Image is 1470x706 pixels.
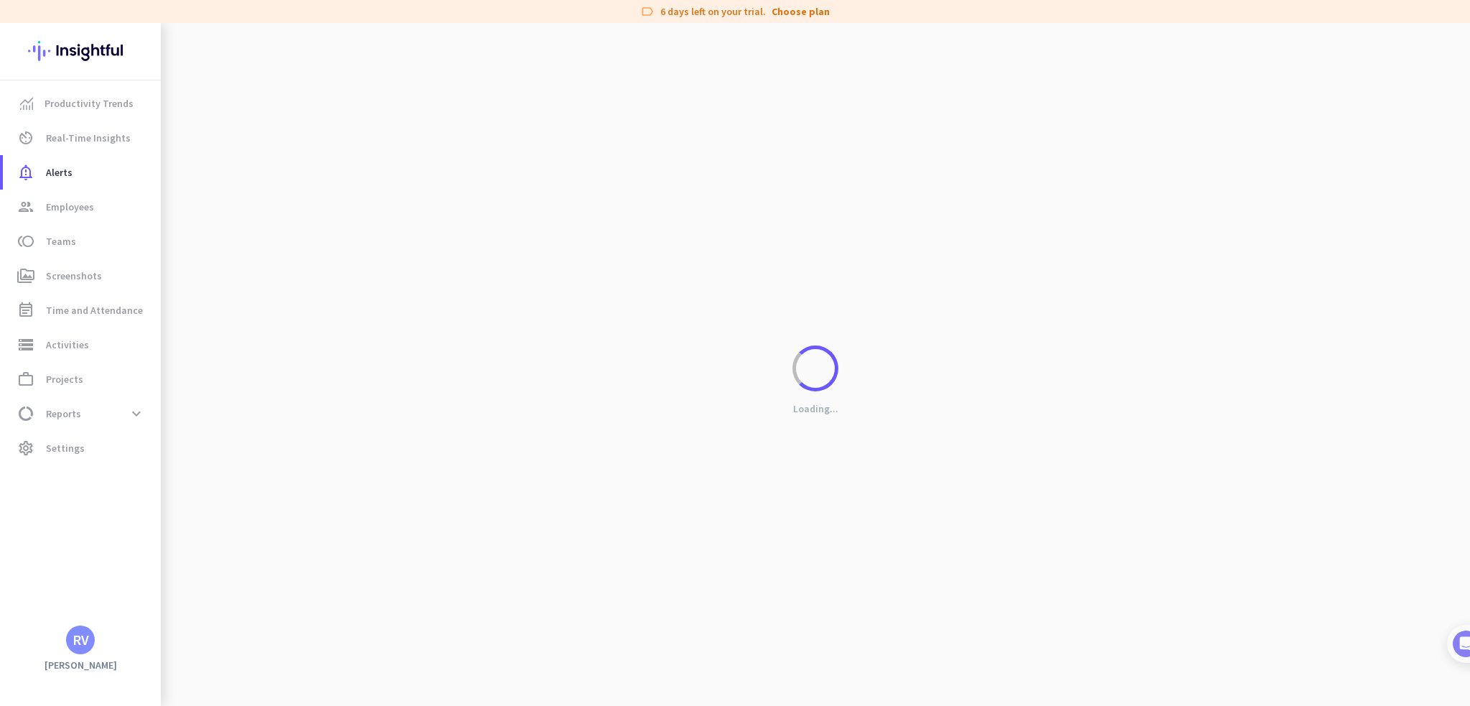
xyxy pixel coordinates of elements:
i: event_note [17,302,34,319]
i: notification_important [17,164,34,181]
span: Activities [46,336,89,353]
a: settingsSettings [3,431,161,465]
a: data_usageReportsexpand_more [3,396,161,431]
span: Teams [46,233,76,250]
i: data_usage [17,405,34,422]
span: Projects [46,371,83,388]
i: group [17,198,34,215]
span: Reports [46,405,81,422]
span: Real-Time Insights [46,129,131,147]
i: toll [17,233,34,250]
span: Screenshots [46,267,102,284]
a: menu-itemProductivity Trends [3,86,161,121]
div: RV [72,633,89,647]
a: event_noteTime and Attendance [3,293,161,328]
span: Productivity Trends [45,95,134,112]
button: expand_more [123,401,149,427]
a: av_timerReal-Time Insights [3,121,161,155]
i: work_outline [17,371,34,388]
span: Alerts [46,164,72,181]
i: av_timer [17,129,34,147]
span: Settings [46,440,85,457]
a: perm_mediaScreenshots [3,259,161,293]
a: groupEmployees [3,190,161,224]
a: work_outlineProjects [3,362,161,396]
i: perm_media [17,267,34,284]
a: notification_importantAlerts [3,155,161,190]
span: Time and Attendance [46,302,143,319]
span: Employees [46,198,94,215]
i: storage [17,336,34,353]
a: tollTeams [3,224,161,259]
i: label [640,4,655,19]
img: menu-item [20,97,33,110]
img: Insightful logo [28,23,133,79]
i: settings [17,440,34,457]
a: Choose plan [772,4,830,19]
a: storageActivities [3,328,161,362]
p: Loading... [793,402,838,415]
